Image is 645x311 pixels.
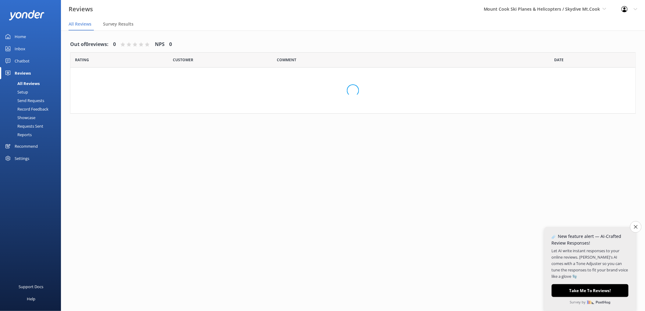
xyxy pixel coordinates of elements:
[15,43,25,55] div: Inbox
[4,130,32,139] div: Reports
[4,122,43,130] div: Requests Sent
[4,113,35,122] div: Showcase
[15,152,29,164] div: Settings
[4,130,61,139] a: Reports
[15,140,38,152] div: Recommend
[4,96,44,105] div: Send Requests
[15,55,30,67] div: Chatbot
[103,21,134,27] span: Survey Results
[9,10,44,20] img: yonder-white-logo.png
[173,57,193,63] span: Date
[4,105,61,113] a: Record Feedback
[4,96,61,105] a: Send Requests
[27,293,35,305] div: Help
[4,113,61,122] a: Showcase
[4,88,61,96] a: Setup
[113,41,116,48] h4: 0
[277,57,297,63] span: Question
[4,122,61,130] a: Requests Sent
[554,57,564,63] span: Date
[4,79,40,88] div: All Reviews
[169,41,172,48] h4: 0
[75,57,89,63] span: Date
[4,88,28,96] div: Setup
[15,67,31,79] div: Reviews
[15,30,26,43] div: Home
[484,6,600,12] span: Mount Cook Ski Planes & Helicopters / Skydive Mt.Cook
[69,4,93,14] h3: Reviews
[4,105,48,113] div: Record Feedback
[19,281,44,293] div: Support Docs
[70,41,109,48] h4: Out of 0 reviews:
[69,21,91,27] span: All Reviews
[155,41,165,48] h4: NPS
[4,79,61,88] a: All Reviews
